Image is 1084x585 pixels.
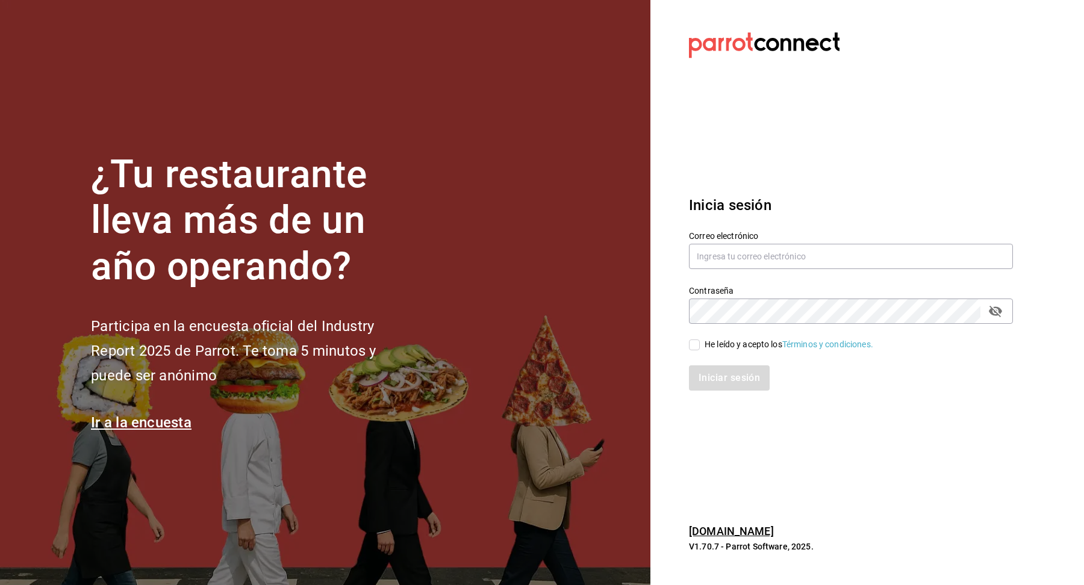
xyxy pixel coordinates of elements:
h1: ¿Tu restaurante lleva más de un año operando? [91,152,416,290]
input: Ingresa tu correo electrónico [689,244,1013,269]
h2: Participa en la encuesta oficial del Industry Report 2025 de Parrot. Te toma 5 minutos y puede se... [91,314,416,388]
a: Ir a la encuesta [91,414,192,431]
p: V1.70.7 - Parrot Software, 2025. [689,540,1013,552]
button: passwordField [985,301,1006,321]
a: [DOMAIN_NAME] [689,525,774,537]
h3: Inicia sesión [689,194,1013,216]
label: Correo electrónico [689,231,1013,240]
a: Términos y condiciones. [782,339,873,349]
label: Contraseña [689,286,1013,294]
div: He leído y acepto los [705,338,873,351]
